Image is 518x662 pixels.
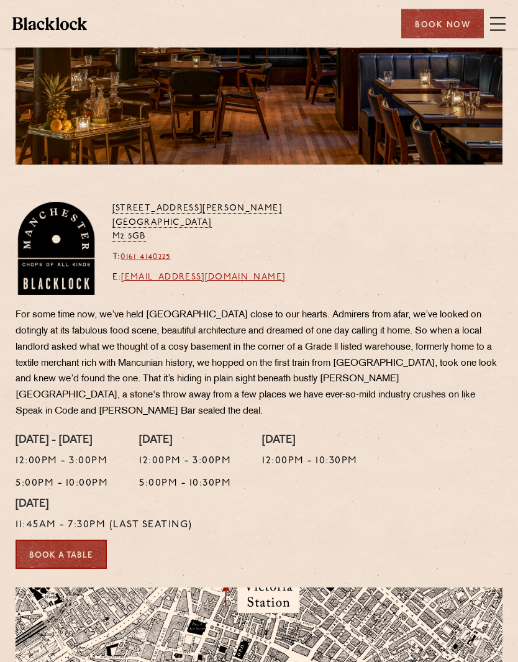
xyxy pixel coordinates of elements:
h4: [DATE] [262,435,358,448]
p: 5:00pm - 10:00pm [16,476,108,492]
img: BL_Textured_Logo-footer-cropped.svg [12,17,87,30]
h4: [DATE] [16,499,193,512]
p: 11:45am - 7:30pm (Last Seating) [16,518,193,534]
p: 12:00pm - 3:00pm [16,454,108,470]
a: 0161 4140225 [120,253,170,262]
p: T: [112,251,286,265]
img: BL_Manchester_Logo-bleed.png [16,202,97,296]
p: E: [112,271,286,286]
p: 12:00pm - 3:00pm [139,454,231,470]
a: [EMAIL_ADDRESS][DOMAIN_NAME] [121,273,285,283]
a: Book a Table [16,540,107,569]
div: Book Now [401,9,484,39]
h4: [DATE] - [DATE] [16,435,108,448]
h4: [DATE] [139,435,231,448]
p: For some time now, we’ve held [GEOGRAPHIC_DATA] close to our hearts. Admirers from afar, we’ve lo... [16,308,502,420]
p: 5:00pm - 10:30pm [139,476,231,492]
p: 12:00pm - 10:30pm [262,454,358,470]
